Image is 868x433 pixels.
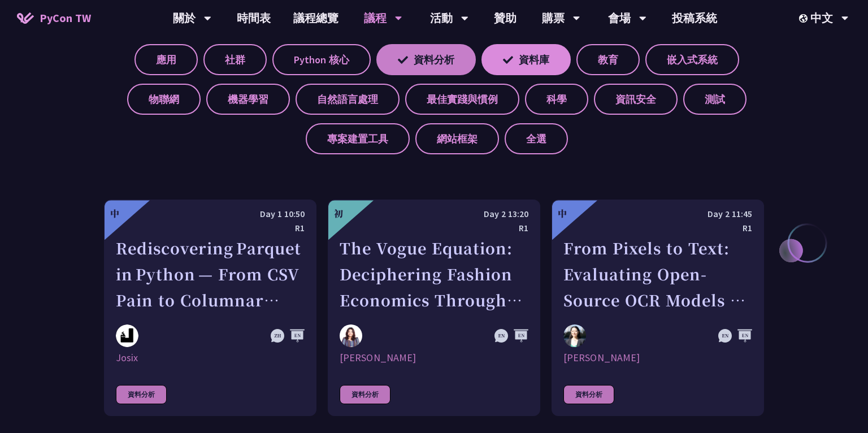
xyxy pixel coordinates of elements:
div: R1 [116,221,305,235]
div: 初 [334,207,343,220]
label: 科學 [525,84,588,115]
div: 資料分析 [116,385,167,404]
div: 中 [558,207,567,220]
label: 教育 [576,44,640,75]
label: 機器學習 [206,84,290,115]
span: PyCon TW [40,10,91,27]
a: 中 Day 2 11:45 R1 From Pixels to Text: Evaluating Open-Source OCR Models on Japanese Medical Docum... [552,200,764,416]
label: 嵌入式系統 [645,44,739,75]
div: R1 [340,221,528,235]
a: 初 Day 2 13:20 R1 The Vogue Equation: Deciphering Fashion Economics Through Python Chantal Pino [P... [328,200,540,416]
div: Day 2 11:45 [563,207,752,221]
label: 資料庫 [481,44,571,75]
label: 社群 [203,44,267,75]
label: 資訊安全 [594,84,678,115]
div: From Pixels to Text: Evaluating Open-Source OCR Models on Japanese Medical Documents [563,235,752,313]
div: Day 2 13:20 [340,207,528,221]
div: Day 1 10:50 [116,207,305,221]
div: The Vogue Equation: Deciphering Fashion Economics Through Python [340,235,528,313]
img: Chantal Pino [340,324,362,347]
img: Josix [116,324,138,347]
label: 最佳實踐與慣例 [405,84,519,115]
label: 應用 [134,44,198,75]
label: Python 核心 [272,44,371,75]
label: 專案建置工具 [306,123,410,154]
img: Home icon of PyCon TW 2025 [17,12,34,24]
div: 資料分析 [563,385,614,404]
div: [PERSON_NAME] [340,351,528,365]
div: Rediscovering Parquet in Python — From CSV Pain to Columnar Gain [116,235,305,313]
div: R1 [563,221,752,235]
img: Locale Icon [799,14,810,23]
div: Josix [116,351,305,365]
label: 測試 [683,84,747,115]
label: 資料分析 [376,44,476,75]
a: PyCon TW [6,4,102,32]
label: 網站框架 [415,123,499,154]
div: 中 [110,207,119,220]
div: [PERSON_NAME] [563,351,752,365]
label: 全選 [505,123,568,154]
img: Bing Wang [563,324,586,347]
label: 物聯網 [127,84,201,115]
a: 中 Day 1 10:50 R1 Rediscovering Parquet in Python — From CSV Pain to Columnar Gain Josix Josix 資料分析 [104,200,316,416]
label: 自然語言處理 [296,84,400,115]
div: 資料分析 [340,385,390,404]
